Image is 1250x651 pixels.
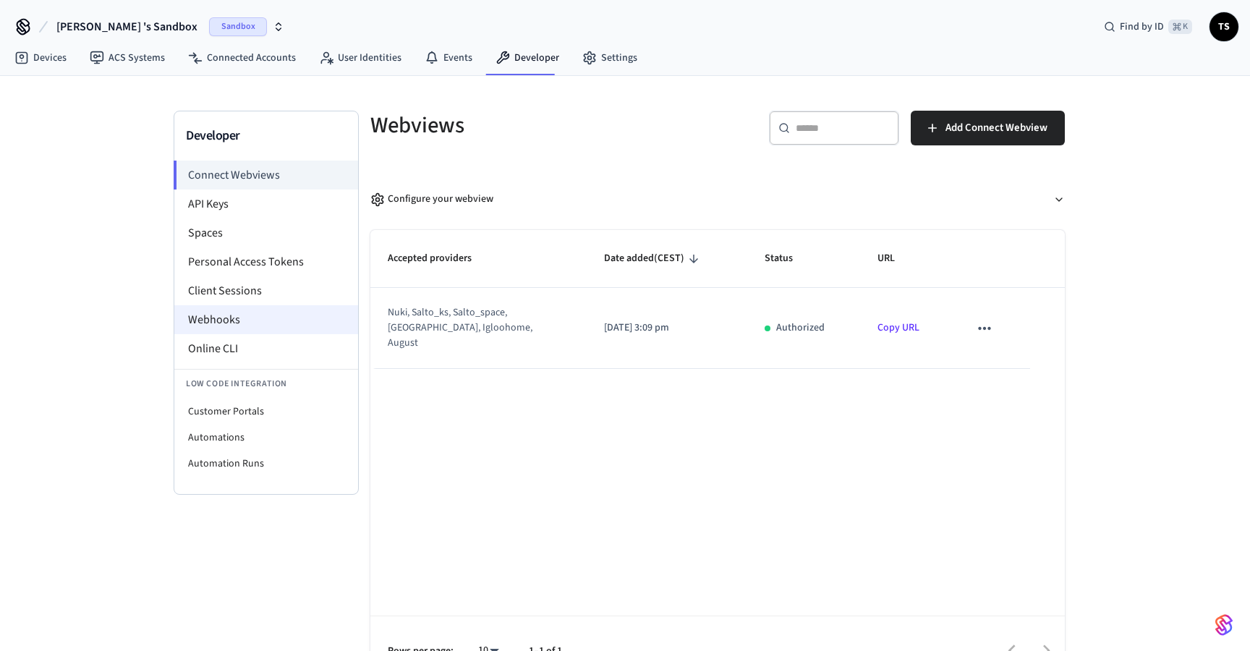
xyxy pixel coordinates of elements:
a: Events [413,45,484,71]
span: ⌘ K [1168,20,1192,34]
span: TS [1211,14,1237,40]
li: Online CLI [174,334,358,363]
li: Webhooks [174,305,358,334]
a: Copy URL [877,320,919,335]
li: API Keys [174,190,358,218]
a: Settings [571,45,649,71]
li: Personal Access Tokens [174,247,358,276]
span: Find by ID [1120,20,1164,34]
div: nuki, salto_ks, salto_space, [GEOGRAPHIC_DATA], igloohome, august [388,305,551,351]
img: SeamLogoGradient.69752ec5.svg [1215,613,1233,637]
a: Connected Accounts [177,45,307,71]
span: Add Connect Webview [945,119,1047,137]
p: Authorized [776,320,825,336]
div: Configure your webview [370,192,493,207]
li: Spaces [174,218,358,247]
a: Devices [3,45,78,71]
p: [DATE] 3:09 pm [604,320,729,336]
span: Accepted providers [388,247,490,270]
button: Configure your webview [370,180,1065,218]
button: Add Connect Webview [911,111,1065,145]
a: User Identities [307,45,413,71]
h3: Developer [186,126,346,146]
table: sticky table [370,230,1065,369]
span: URL [877,247,914,270]
span: Date added(CEST) [604,247,703,270]
li: Client Sessions [174,276,358,305]
span: Sandbox [209,17,267,36]
li: Low Code Integration [174,369,358,399]
li: Automations [174,425,358,451]
li: Automation Runs [174,451,358,477]
div: Find by ID⌘ K [1092,14,1204,40]
li: Customer Portals [174,399,358,425]
span: [PERSON_NAME] 's Sandbox [56,18,197,35]
button: TS [1209,12,1238,41]
a: ACS Systems [78,45,177,71]
a: Developer [484,45,571,71]
h5: Webviews [370,111,709,140]
span: Status [765,247,812,270]
li: Connect Webviews [174,161,358,190]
